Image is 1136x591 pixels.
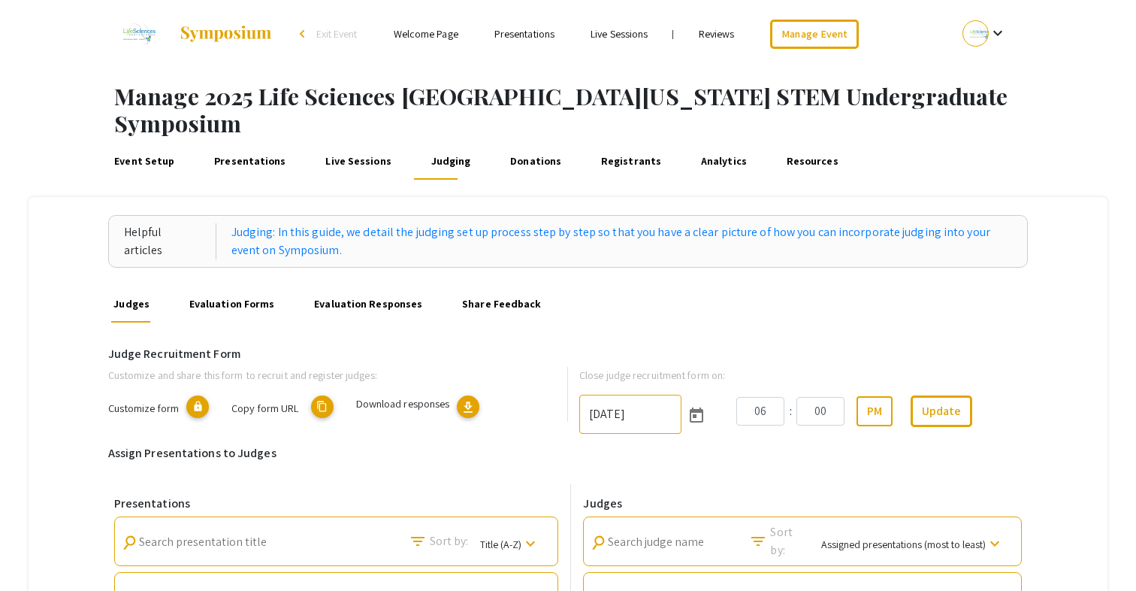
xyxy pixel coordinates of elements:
a: Analytics [698,144,749,180]
a: Evaluation Responses [312,286,426,323]
div: Helpful articles [124,223,216,259]
a: Judges [111,286,153,323]
input: Minutes [796,397,844,426]
mat-icon: Expand account dropdown [989,24,1007,42]
mat-icon: lock [186,396,209,418]
p: Customize and share this form to recruit and register judges: [108,367,543,383]
a: Share Feedback [459,286,544,323]
span: Copy form URL [231,401,298,415]
img: Symposium by ForagerOne [179,25,273,43]
a: Evaluation Forms [186,286,277,323]
a: 2025 Life Sciences South Florida STEM Undergraduate Symposium [113,15,273,53]
button: Assigned presentations (most to least) [809,529,1015,558]
a: Registrants [598,144,664,180]
a: Welcome Page [394,27,458,41]
a: Judging [428,144,473,180]
a: Live Sessions [591,27,648,41]
a: Presentations [211,144,289,180]
a: Donations [507,144,563,180]
span: Customize form [108,401,179,415]
h6: Assign Presentations to Judges [108,446,1029,460]
button: Update [911,396,972,427]
div: arrow_back_ios [300,29,309,38]
a: Event Setup [112,144,178,180]
a: Resources [784,144,841,180]
mat-icon: keyboard_arrow_down [986,535,1004,553]
a: Judging: In this guide, we detail the judging set up process step by step so that you have a clea... [231,223,1013,259]
span: Title (A-Z) [480,537,521,550]
h6: Judges [583,496,1022,511]
label: Close judge recruitment form on: [579,367,725,383]
mat-icon: Search [119,532,140,553]
mat-icon: Search [589,532,609,553]
button: Open calendar [681,399,712,429]
span: download [461,400,476,415]
span: Assigned presentations (most to least) [821,537,986,550]
button: download [457,396,479,418]
button: PM [857,396,893,426]
span: Download responses [356,396,450,411]
a: Presentations [494,27,554,41]
button: Expand account dropdown [947,17,1023,50]
mat-icon: Search [749,532,767,550]
li: | [666,27,680,41]
mat-icon: copy URL [311,396,334,418]
a: Manage Event [770,20,859,49]
h1: Manage 2025 Life Sciences [GEOGRAPHIC_DATA][US_STATE] STEM Undergraduate Symposium [114,83,1136,138]
a: Reviews [699,27,735,41]
input: Hours [736,397,784,426]
img: 2025 Life Sciences South Florida STEM Undergraduate Symposium [113,15,164,53]
span: Exit Event [316,27,358,41]
iframe: Chat [11,523,64,580]
mat-icon: keyboard_arrow_down [521,535,539,553]
div: : [784,402,796,420]
h6: Presentations [114,496,559,511]
h6: Judge Recruitment Form [108,347,1029,361]
button: Title (A-Z) [468,529,551,558]
a: Live Sessions [323,144,394,180]
mat-icon: Search [409,532,427,550]
span: Sort by: [430,532,469,550]
span: Sort by: [770,523,809,559]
